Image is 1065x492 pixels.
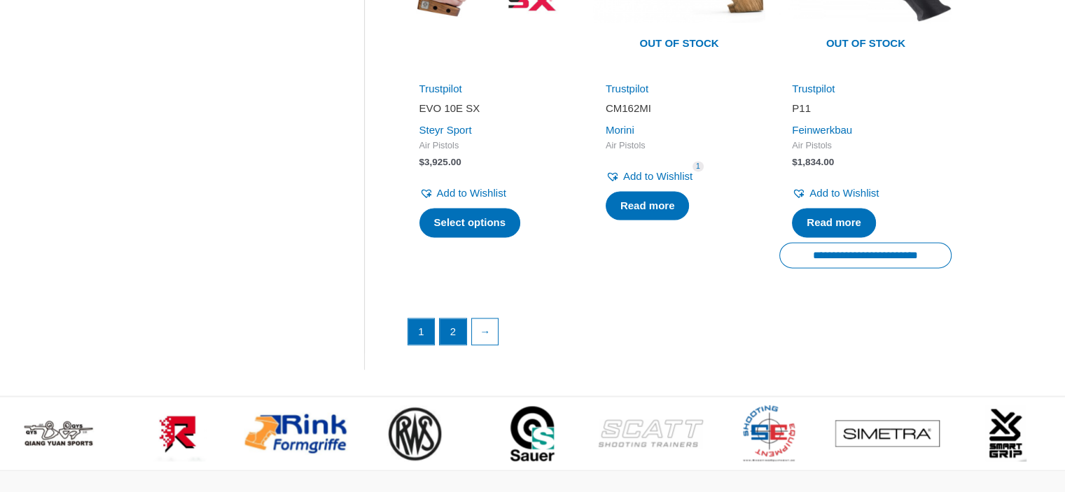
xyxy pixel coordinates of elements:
[623,170,692,182] span: Add to Wishlist
[472,318,499,345] a: →
[419,124,472,136] a: Steyr Sport
[419,101,566,120] a: EVO 10E SX
[606,101,753,120] a: CM162MI
[606,191,690,220] a: Select options for “CM162MI”
[792,83,835,94] a: Trustpilot
[440,318,466,345] a: Page 2
[792,157,798,167] span: $
[792,157,834,167] bdi: 1,834.00
[419,183,506,203] a: Add to Wishlist
[606,140,753,152] span: Air Pistols
[604,28,755,60] span: Out of stock
[419,157,461,167] bdi: 3,925.00
[809,187,879,199] span: Add to Wishlist
[606,124,634,136] a: Morini
[792,124,852,136] a: Feinwerkbau
[606,101,753,115] h2: CM162MI
[792,101,939,115] h2: P11
[419,101,566,115] h2: EVO 10E SX
[419,83,462,94] a: Trustpilot
[792,208,876,237] a: Read more about “P11”
[419,208,521,237] a: Select options for “EVO 10E SX”
[407,318,952,353] nav: Product Pagination
[792,140,939,152] span: Air Pistols
[606,167,692,186] a: Add to Wishlist
[437,187,506,199] span: Add to Wishlist
[790,28,941,60] span: Out of stock
[606,83,648,94] a: Trustpilot
[419,140,566,152] span: Air Pistols
[692,161,704,171] span: 1
[408,318,435,345] span: Page 1
[792,101,939,120] a: P11
[419,157,425,167] span: $
[792,183,879,203] a: Add to Wishlist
